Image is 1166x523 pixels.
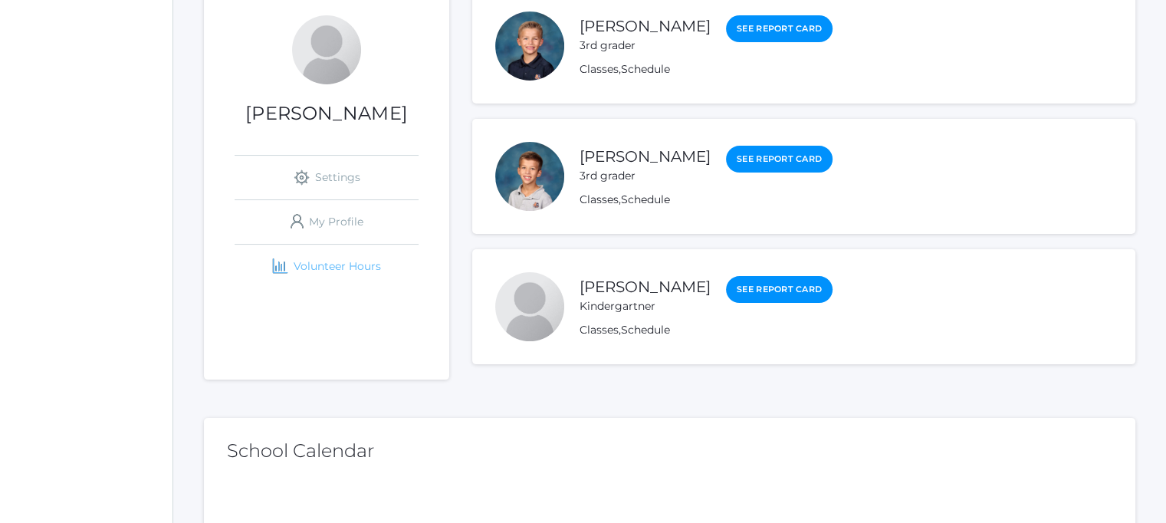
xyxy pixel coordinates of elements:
a: Settings [235,156,419,199]
h1: [PERSON_NAME] [204,104,449,123]
a: See Report Card [726,276,833,303]
a: Volunteer Hours [235,245,419,288]
a: [PERSON_NAME] [580,17,711,35]
a: Schedule [621,62,670,76]
div: , [580,61,833,77]
div: 3rd grader [580,168,711,184]
div: , [580,192,833,208]
a: [PERSON_NAME] [580,147,711,166]
a: [PERSON_NAME] [580,278,711,296]
div: Noah Gregg [495,142,564,211]
div: Lukas Gregg [495,12,564,81]
div: , [580,322,833,338]
a: See Report Card [726,15,833,42]
a: See Report Card [726,146,833,173]
div: 3rd grader [580,38,711,54]
div: Kate Gregg [292,15,361,84]
a: Classes [580,323,619,337]
div: Annie Grace Gregg [495,272,564,341]
a: My Profile [235,200,419,244]
a: Schedule [621,192,670,206]
div: Kindergartner [580,298,711,314]
a: Classes [580,192,619,206]
a: Schedule [621,323,670,337]
a: Classes [580,62,619,76]
h2: School Calendar [227,441,1112,461]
